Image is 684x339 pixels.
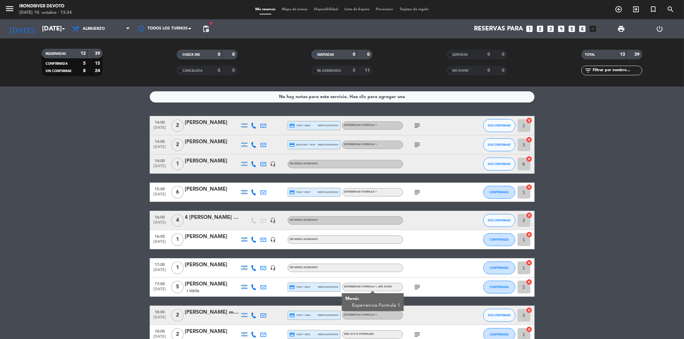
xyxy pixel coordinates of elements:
[218,68,220,73] strong: 0
[290,189,310,195] span: visa * 8027
[377,285,392,288] span: , ARS 29000
[526,279,533,285] i: cancel
[182,69,202,72] span: CANCELADA
[185,119,240,127] div: [PERSON_NAME]
[185,185,240,194] div: [PERSON_NAME]
[526,231,533,238] i: cancel
[95,69,101,73] strong: 24
[185,308,240,317] div: [PERSON_NAME] mon fara
[152,280,168,287] span: 17:00
[187,289,199,294] span: 1 Visita
[185,233,240,241] div: [PERSON_NAME]
[270,237,276,243] i: headset_mic
[290,332,295,337] i: credit_card
[252,8,279,11] span: Mis reservas
[490,333,509,336] span: CONFIRMADA
[171,281,184,294] span: 5
[290,142,316,148] span: master * 2979
[344,143,377,146] span: Experiencia Formula 1
[290,312,295,318] i: credit_card
[318,313,338,317] span: mercadopago
[344,314,377,316] span: Experiencia Formula 1
[290,142,295,148] i: credit_card
[182,53,200,56] span: CHECK INS
[152,308,168,315] span: 18:00
[487,52,490,57] strong: 0
[5,22,39,36] i: [DATE]
[318,332,338,336] span: mercadopago
[474,25,523,33] span: Reservas para
[19,10,72,16] div: [DATE] 10. octubre - 13:34
[318,143,338,147] span: mercadopago
[317,53,334,56] span: SENTADAS
[185,138,240,146] div: [PERSON_NAME]
[270,265,276,271] i: headset_mic
[171,261,184,274] span: 1
[83,69,86,73] strong: 8
[95,51,101,56] strong: 39
[526,156,533,162] i: cancel
[290,123,310,128] span: visa * 6966
[488,143,511,146] span: SIN CONFIRMAR
[152,145,168,152] span: [DATE]
[202,25,210,33] span: pending_actions
[353,68,355,73] strong: 5
[490,238,509,241] span: CONFIRMADA
[526,212,533,219] i: cancel
[83,27,105,31] span: Almuerzo
[667,5,674,13] i: search
[279,8,311,11] span: Mapa de mesas
[46,70,71,73] span: SIN CONFIRMAR
[317,69,341,72] span: RE AGENDADA
[547,25,555,33] i: looks_3
[373,8,396,11] span: Pre-acceso
[414,331,421,338] i: subject
[526,307,533,313] i: cancel
[578,25,587,33] i: looks_6
[152,118,168,126] span: 14:00
[171,233,184,246] span: 1
[414,283,421,291] i: subject
[634,52,641,57] strong: 39
[526,136,533,143] i: cancel
[152,185,168,192] span: 15:00
[502,52,506,57] strong: 0
[526,260,533,266] i: cancel
[345,295,400,302] div: Menú:
[171,138,184,151] span: 2
[526,25,534,33] i: looks_one
[185,261,240,269] div: [PERSON_NAME]
[341,8,373,11] span: Lista de Espera
[414,188,421,196] i: subject
[488,219,511,222] span: SIN CONFIRMAR
[152,268,168,275] span: [DATE]
[490,266,509,269] span: CONFIRMADA
[617,25,625,33] span: print
[592,67,642,74] input: Filtrar por nombre...
[290,219,318,221] span: Sin menú asignado
[632,5,640,13] i: exit_to_app
[656,25,664,33] i: power_settings_new
[5,4,14,16] button: menu
[502,68,506,73] strong: 0
[152,126,168,133] span: [DATE]
[414,122,421,129] i: subject
[344,333,374,335] span: WEC GT3 o Hypercars
[318,285,338,289] span: mercadopago
[152,232,168,240] span: 16:00
[152,315,168,323] span: [DATE]
[318,123,338,128] span: mercadopago
[483,233,515,246] button: CONFIRMADA
[152,220,168,228] span: [DATE]
[353,52,355,57] strong: 0
[483,214,515,227] button: SIN CONFIRMAR
[83,61,86,66] strong: 5
[483,158,515,170] button: SIN CONFIRMAR
[483,261,515,274] button: CONFIRMADA
[152,260,168,268] span: 17:00
[344,124,377,127] span: Experiencia Formula 1
[615,5,622,13] i: add_circle_outline
[311,8,341,11] span: Disponibilidad
[290,266,318,269] span: Sin menú asignado
[152,327,168,335] span: 18:00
